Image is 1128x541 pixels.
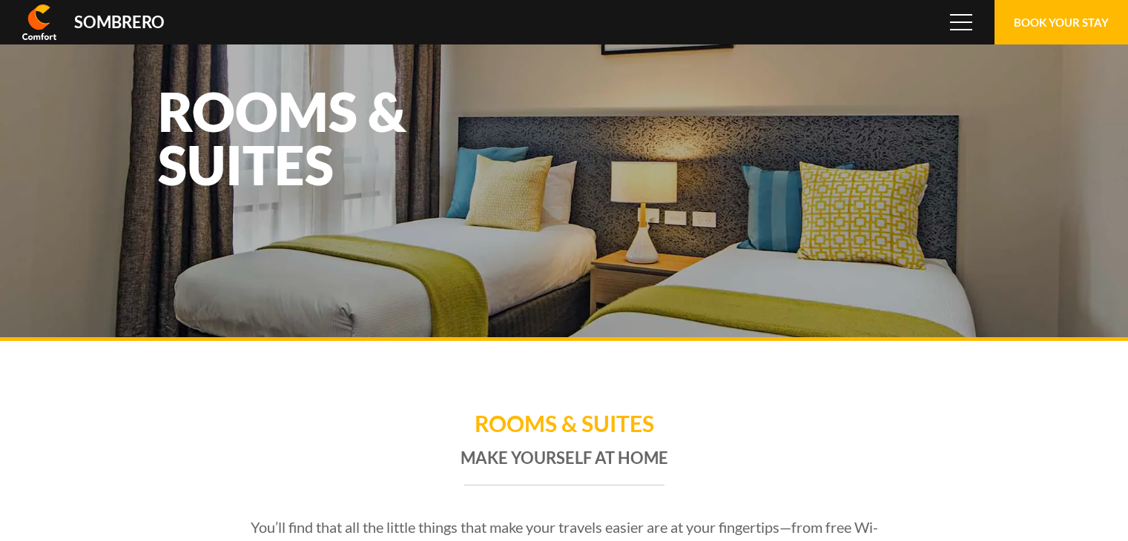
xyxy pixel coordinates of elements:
[74,14,165,30] div: Sombrero
[950,14,972,30] span: Menu
[158,84,566,191] h1: Rooms & Suites
[22,4,56,40] img: Comfort Inn & Suites Sombrero
[216,408,913,445] h1: Rooms & Suites
[216,445,913,485] h2: Make yourself at home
